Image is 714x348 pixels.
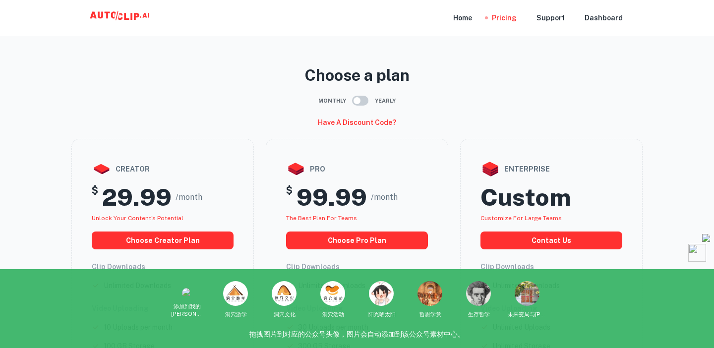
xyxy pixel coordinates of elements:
[286,261,428,272] h6: Clip Downloads
[480,261,622,272] h6: Clip Downloads
[286,159,428,179] div: pro
[92,232,234,249] button: choose creator plan
[92,261,234,272] h6: Clip Downloads
[480,232,622,249] button: Contact us
[92,215,183,222] span: Unlock your Content's potential
[286,232,428,249] button: choose pro plan
[371,191,398,203] span: /month
[286,183,293,212] h5: $
[92,183,98,212] h5: $
[92,159,234,179] div: creator
[480,215,562,222] span: Customize for large teams
[286,215,357,222] span: The best plan for teams
[318,97,346,105] span: Monthly
[297,183,367,212] h2: 99.99
[480,183,571,212] h2: Custom
[314,114,400,131] button: Have a discount code?
[71,63,643,87] p: Choose a plan
[176,191,202,203] span: /month
[102,183,172,212] h2: 29.99
[318,117,396,128] h6: Have a discount code?
[480,159,622,179] div: enterprise
[375,97,396,105] span: Yearly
